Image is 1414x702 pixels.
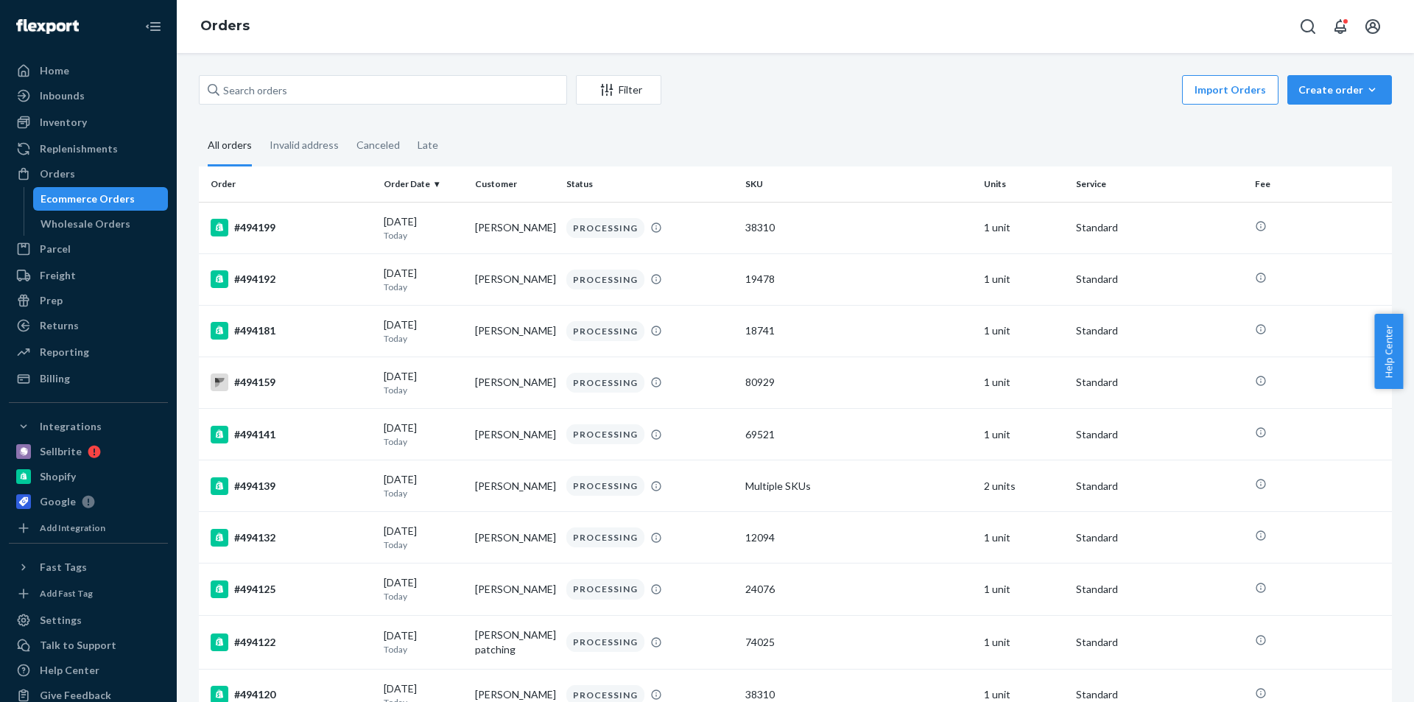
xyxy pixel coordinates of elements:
[200,18,250,34] a: Orders
[9,440,168,463] a: Sellbrite
[211,633,372,651] div: #494122
[1076,323,1243,338] p: Standard
[211,426,372,443] div: #494141
[9,415,168,438] button: Integrations
[40,444,82,459] div: Sellbrite
[40,268,76,283] div: Freight
[40,115,87,130] div: Inventory
[384,332,463,345] p: Today
[138,12,168,41] button: Close Navigation
[469,409,560,460] td: [PERSON_NAME]
[1076,220,1243,235] p: Standard
[9,314,168,337] a: Returns
[40,560,87,575] div: Fast Tags
[9,264,168,287] a: Freight
[469,357,560,408] td: [PERSON_NAME]
[9,367,168,390] a: Billing
[384,317,463,345] div: [DATE]
[1076,530,1243,545] p: Standard
[211,322,372,340] div: #494181
[978,202,1069,253] td: 1 unit
[384,369,463,396] div: [DATE]
[560,166,739,202] th: Status
[9,340,168,364] a: Reporting
[745,635,972,650] div: 74025
[384,628,463,656] div: [DATE]
[378,166,469,202] th: Order Date
[189,5,261,48] ol: breadcrumbs
[16,19,79,34] img: Flexport logo
[745,530,972,545] div: 12094
[211,219,372,236] div: #494199
[40,638,116,653] div: Talk to Support
[978,409,1069,460] td: 1 unit
[1293,12,1323,41] button: Open Search Box
[1320,658,1399,695] iframe: Opens a widget where you can chat to one of our agents
[40,242,71,256] div: Parcel
[384,643,463,656] p: Today
[566,373,644,393] div: PROCESSING
[211,477,372,495] div: #494139
[384,487,463,499] p: Today
[418,126,438,164] div: Late
[384,384,463,396] p: Today
[40,293,63,308] div: Prep
[211,580,372,598] div: #494125
[40,522,105,534] div: Add Integration
[384,575,463,603] div: [DATE]
[9,237,168,261] a: Parcel
[40,166,75,181] div: Orders
[745,323,972,338] div: 18741
[978,253,1069,305] td: 1 unit
[270,126,339,164] div: Invalid address
[469,253,560,305] td: [PERSON_NAME]
[384,281,463,293] p: Today
[745,582,972,597] div: 24076
[1298,83,1381,97] div: Create order
[469,564,560,615] td: [PERSON_NAME]
[745,375,972,390] div: 80929
[978,305,1069,357] td: 1 unit
[40,469,76,484] div: Shopify
[1076,427,1243,442] p: Standard
[40,587,93,600] div: Add Fast Tag
[1076,582,1243,597] p: Standard
[1182,75,1278,105] button: Import Orders
[469,305,560,357] td: [PERSON_NAME]
[9,465,168,488] a: Shopify
[745,687,972,702] div: 38310
[9,490,168,513] a: Google
[566,527,644,547] div: PROCESSING
[41,192,135,206] div: Ecommerce Orders
[1374,314,1403,389] span: Help Center
[978,357,1069,408] td: 1 unit
[211,270,372,288] div: #494192
[384,214,463,242] div: [DATE]
[469,512,560,564] td: [PERSON_NAME]
[9,59,168,83] a: Home
[469,615,560,669] td: [PERSON_NAME] patching
[577,83,661,97] div: Filter
[566,632,644,652] div: PROCESSING
[41,217,130,231] div: Wholesale Orders
[208,126,252,166] div: All orders
[1076,375,1243,390] p: Standard
[384,524,463,551] div: [DATE]
[1358,12,1387,41] button: Open account menu
[384,590,463,603] p: Today
[1076,635,1243,650] p: Standard
[745,272,972,287] div: 19478
[9,555,168,579] button: Fast Tags
[739,166,978,202] th: SKU
[40,371,70,386] div: Billing
[566,476,644,496] div: PROCESSING
[384,266,463,293] div: [DATE]
[1287,75,1392,105] button: Create order
[33,212,169,236] a: Wholesale Orders
[40,88,85,103] div: Inbounds
[1326,12,1355,41] button: Open notifications
[1076,272,1243,287] p: Standard
[384,538,463,551] p: Today
[978,166,1069,202] th: Units
[384,435,463,448] p: Today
